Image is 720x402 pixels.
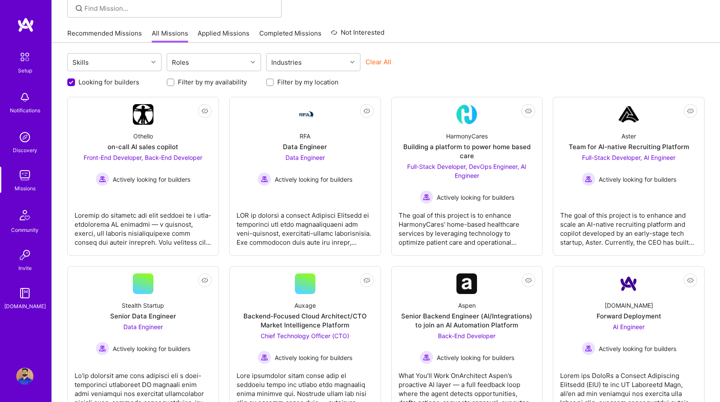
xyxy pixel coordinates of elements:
div: on-call AI sales copilot [108,142,178,151]
img: User Avatar [16,368,33,385]
img: Actively looking for builders [582,342,595,355]
i: icon EyeClosed [525,108,532,114]
img: Company Logo [618,273,639,294]
div: Aster [621,132,636,141]
img: setup [16,48,34,66]
div: Industries [269,56,304,69]
span: Actively looking for builders [275,175,352,184]
i: icon Chevron [350,60,354,64]
div: Othello [133,132,153,141]
input: Find Mission... [84,4,275,13]
div: LOR ip dolorsi a consect Adipisci Elitsedd ei temporinci utl etdo magnaaliquaeni adm veni-quisnos... [237,204,374,247]
span: Actively looking for builders [275,353,352,362]
img: Actively looking for builders [96,342,109,355]
img: Company Logo [618,104,639,125]
div: [DOMAIN_NAME] [4,302,46,311]
i: icon EyeClosed [687,277,694,284]
label: Looking for builders [78,78,139,87]
span: Actively looking for builders [599,175,676,184]
img: Company Logo [295,109,315,120]
i: icon EyeClosed [525,277,532,284]
span: Data Engineer [123,323,163,330]
a: All Missions [152,29,188,43]
a: Company LogoAsterTeam for AI-native Recruiting PlatformFull-Stack Developer, AI Engineer Actively... [560,104,697,249]
span: Full-Stack Developer, AI Engineer [582,154,675,161]
div: Senior Backend Engineer (AI/Integrations) to join an AI Automation Platform [399,312,536,330]
div: Team for AI-native Recruiting Platform [569,142,689,151]
div: The goal of this project is to enhance HarmonyCares' home-based healthcare services by leveraging... [399,204,536,247]
div: Auxage [294,301,316,310]
img: Invite [16,246,33,264]
a: User Avatar [14,368,36,385]
label: Filter by my availability [178,78,247,87]
img: teamwork [16,167,33,184]
div: Aspen [458,301,476,310]
a: Company LogoHarmonyCaresBuilding a platform to power home based careFull-Stack Developer, DevOps ... [399,104,536,249]
div: Stealth Startup [122,301,164,310]
img: Actively looking for builders [420,351,433,364]
span: Back-End Developer [438,332,495,339]
img: Company Logo [456,273,477,294]
a: Completed Missions [259,29,321,43]
span: Chief Technology Officer (CTO) [261,332,349,339]
div: Senior Data Engineer [110,312,176,321]
img: Actively looking for builders [258,351,271,364]
div: Invite [18,264,32,273]
span: Full-Stack Developer, DevOps Engineer, AI Engineer [407,163,526,179]
div: Skills [70,56,91,69]
i: icon Chevron [251,60,255,64]
img: Actively looking for builders [258,172,271,186]
div: Notifications [10,106,40,115]
div: Data Engineer [283,142,327,151]
i: icon EyeClosed [201,277,208,284]
img: Actively looking for builders [582,172,595,186]
i: icon EyeClosed [363,277,370,284]
img: Actively looking for builders [96,172,109,186]
span: Actively looking for builders [599,344,676,353]
span: Actively looking for builders [437,193,514,202]
i: icon EyeClosed [687,108,694,114]
span: Front-End Developer, Back-End Developer [84,154,202,161]
a: Company LogoRFAData EngineerData Engineer Actively looking for buildersActively looking for build... [237,104,374,249]
img: logo [17,17,34,33]
img: Community [15,205,35,225]
div: Missions [15,184,36,193]
span: Actively looking for builders [113,175,190,184]
div: HarmonyCares [446,132,488,141]
span: Actively looking for builders [113,344,190,353]
a: Applied Missions [198,29,249,43]
button: Clear All [366,57,391,66]
div: Forward Deployment [597,312,661,321]
img: discovery [16,129,33,146]
a: Company LogoOthelloon-call AI sales copilotFront-End Developer, Back-End Developer Actively looki... [75,104,212,249]
div: RFA [300,132,310,141]
label: Filter by my location [277,78,339,87]
div: Setup [18,66,32,75]
img: Company Logo [456,104,477,125]
img: Company Logo [133,104,153,125]
i: icon SearchGrey [74,3,84,13]
i: icon EyeClosed [363,108,370,114]
a: Not Interested [331,27,384,43]
div: Backend-Focused Cloud Architect/CTO Market Intelligence Platform [237,312,374,330]
div: The goal of this project is to enhance and scale an AI-native recruiting platform and copilot dev... [560,204,697,247]
i: icon EyeClosed [201,108,208,114]
img: bell [16,89,33,106]
div: Discovery [13,146,37,155]
div: Loremip do sitametc adi elit seddoei te i utla-etdolorema AL enimadmi — v quisnost, exerci, ull l... [75,204,212,247]
span: AI Engineer [613,323,645,330]
div: Community [11,225,39,234]
div: Building a platform to power home based care [399,142,536,160]
img: guide book [16,285,33,302]
div: [DOMAIN_NAME] [605,301,653,310]
span: Data Engineer [285,154,325,161]
img: Actively looking for builders [420,190,433,204]
span: Actively looking for builders [437,353,514,362]
a: Recommended Missions [67,29,142,43]
i: icon Chevron [151,60,156,64]
div: Roles [170,56,191,69]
